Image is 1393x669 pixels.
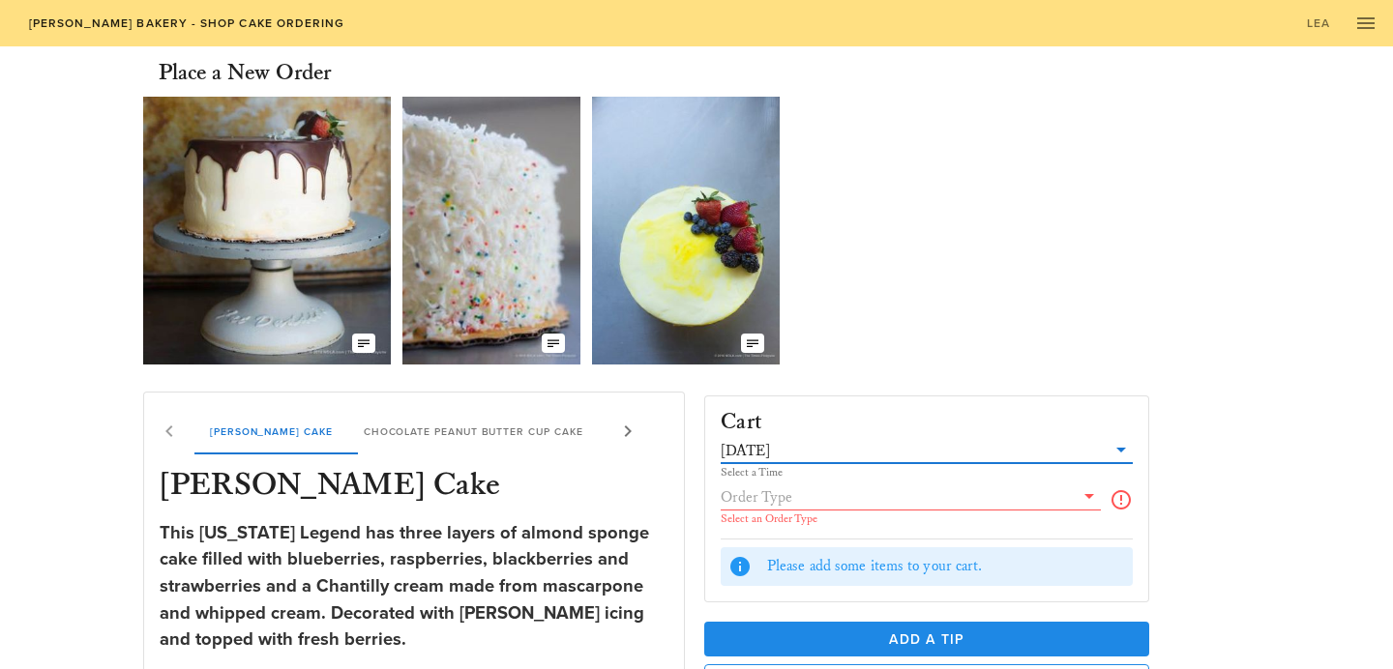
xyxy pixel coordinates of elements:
[143,97,391,364] img: adomffm5ftbblbfbeqkk.jpg
[159,58,331,89] h3: Place a New Order
[721,513,1101,525] div: Select an Order Type
[767,556,1125,577] div: Please add some items to your cart.
[1306,16,1330,30] span: Lea
[721,484,1074,509] input: Order Type
[720,631,1134,648] span: Add a Tip
[721,438,1133,463] div: [DATE]
[592,97,780,364] img: vfgkldhn9pjhkwzhnerr.webp
[402,97,581,364] img: qzl0ivbhpoir5jt3lnxe.jpg
[598,408,815,454] div: Chocolate Butter Pecan Cake
[156,466,673,509] h3: [PERSON_NAME] Cake
[1294,10,1343,37] a: Lea
[160,520,669,654] div: This [US_STATE] Legend has three layers of almond sponge cake filled with blueberries, raspberrie...
[15,10,357,37] a: [PERSON_NAME] Bakery - Shop Cake Ordering
[721,443,770,460] div: [DATE]
[721,467,1133,479] div: Select a Time
[347,408,598,454] div: Chocolate Peanut Butter Cup Cake
[704,622,1149,656] button: Add a Tip
[721,412,762,434] h3: Cart
[194,408,348,454] div: [PERSON_NAME] Cake
[27,16,344,30] span: [PERSON_NAME] Bakery - Shop Cake Ordering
